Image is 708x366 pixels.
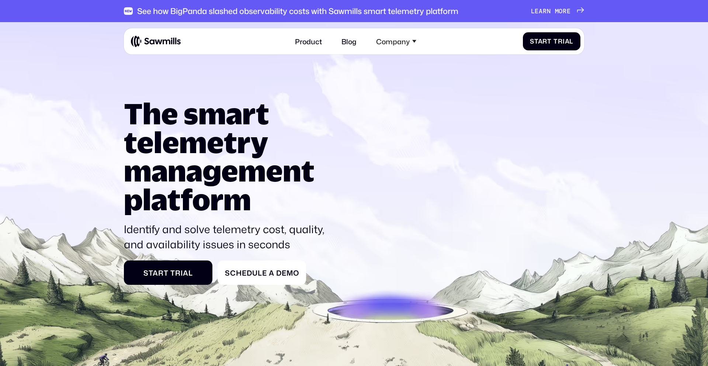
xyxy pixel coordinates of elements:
[225,269,299,277] div: Schedule a Demo
[290,32,327,51] a: Product
[124,260,212,285] a: Start Trial
[336,32,362,51] a: Blog
[137,6,458,16] div: See how BigPanda slashed observability costs with Sawmills smart telemetry platform
[131,269,205,277] div: Start Trial
[530,38,573,45] div: Start Trial
[531,7,584,15] a: Learn more
[523,32,581,50] a: Start Trial
[531,7,571,15] div: Learn more
[124,99,329,214] h1: The smart telemetry management platform
[124,222,329,252] p: Identify and solve telemetry cost, quality, and availability issues in seconds
[218,260,306,285] a: Schedule a Demo
[376,37,410,45] div: Company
